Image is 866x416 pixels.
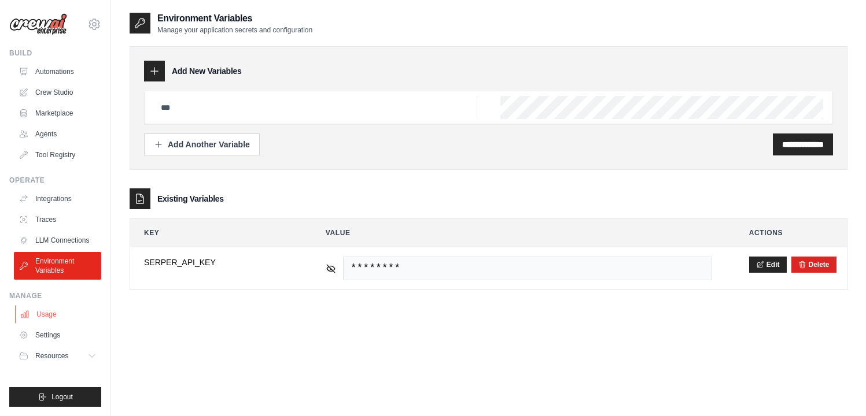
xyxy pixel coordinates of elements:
span: Logout [51,392,73,402]
a: Crew Studio [14,83,101,102]
h3: Add New Variables [172,65,242,77]
button: Edit [749,257,787,273]
a: LLM Connections [14,231,101,250]
h2: Environment Variables [157,12,312,25]
div: Build [9,49,101,58]
a: Usage [15,305,102,324]
a: Agents [14,125,101,143]
a: Tool Registry [14,146,101,164]
th: Key [130,219,303,247]
a: Marketplace [14,104,101,122]
button: Logout [9,387,101,407]
th: Actions [735,219,847,247]
th: Value [312,219,726,247]
button: Resources [14,347,101,365]
a: Automations [14,62,101,81]
a: Traces [14,210,101,229]
a: Settings [14,326,101,344]
img: Logo [9,13,67,35]
h3: Existing Variables [157,193,224,205]
button: Delete [798,260,830,269]
span: Resources [35,351,68,361]
span: SERPER_API_KEY [144,257,289,268]
div: Manage [9,291,101,300]
a: Environment Variables [14,252,101,280]
a: Integrations [14,190,101,208]
div: Add Another Variable [154,139,250,150]
p: Manage your application secrets and configuration [157,25,312,35]
button: Add Another Variable [144,133,260,155]
div: Operate [9,176,101,185]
